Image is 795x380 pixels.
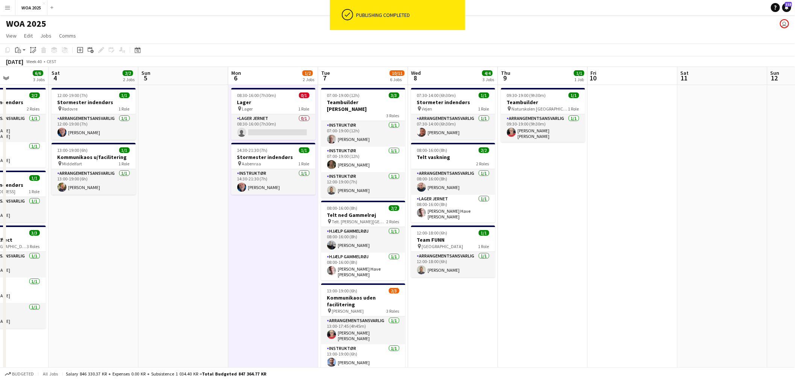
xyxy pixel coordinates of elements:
[6,32,17,39] span: View
[780,19,789,28] app-user-avatar: Drift Drift
[47,59,56,64] div: CEST
[3,31,20,41] a: View
[56,31,79,41] a: Comms
[66,371,266,377] div: Salary 846 330.37 KR + Expenses 0.00 KR + Subsistence 1 034.40 KR =
[41,371,59,377] span: All jobs
[785,2,792,7] span: 315
[37,31,55,41] a: Jobs
[21,31,36,41] a: Edit
[59,32,76,39] span: Comms
[6,18,46,29] h1: WOA 2025
[202,371,266,377] span: Total Budgeted 847 364.77 KR
[24,32,33,39] span: Edit
[15,0,47,15] button: WOA 2025
[40,32,52,39] span: Jobs
[6,58,23,65] div: [DATE]
[356,12,462,18] div: Publishing completed
[782,3,791,12] a: 315
[25,59,44,64] span: Week 40
[4,370,35,378] button: Budgeted
[12,371,34,377] span: Budgeted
